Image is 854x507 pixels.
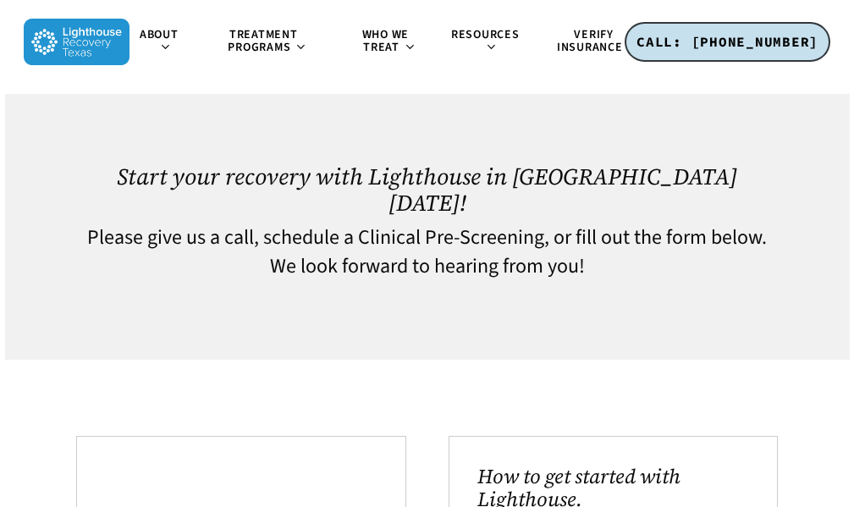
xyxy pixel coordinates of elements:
span: Who We Treat [362,26,410,57]
h1: Start your recovery with Lighthouse in [GEOGRAPHIC_DATA] [DATE]! [76,164,778,217]
a: About [129,29,197,55]
a: CALL: [PHONE_NUMBER] [625,22,830,63]
span: CALL: [PHONE_NUMBER] [636,33,818,50]
span: Resources [451,26,520,43]
h4: Please give us a call, schedule a Clinical Pre-Screening, or fill out the form below. [76,227,778,249]
a: Treatment Programs [197,29,339,55]
a: Who We Treat [339,29,441,55]
span: About [140,26,179,43]
span: Treatment Programs [228,26,297,57]
span: Verify Insurance [557,26,623,57]
img: Lighthouse Recovery Texas [24,19,129,65]
a: Resources [441,29,538,55]
h4: We look forward to hearing from you! [76,256,778,278]
a: Verify Insurance [538,29,658,55]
